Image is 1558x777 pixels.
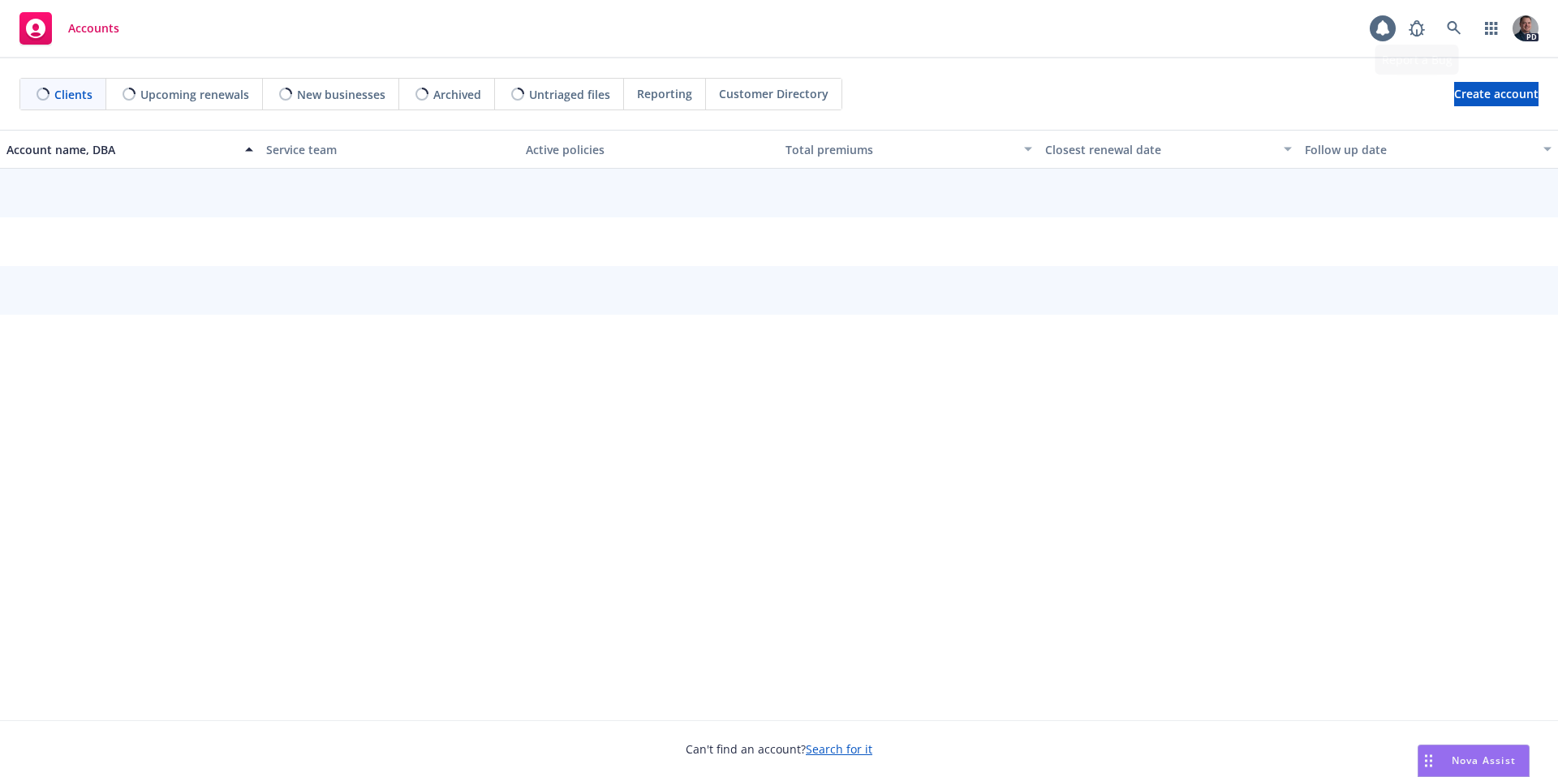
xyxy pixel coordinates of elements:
div: Closest renewal date [1045,141,1274,158]
div: Active policies [526,141,773,158]
span: Archived [433,86,481,103]
div: Service team [266,141,513,158]
span: Accounts [68,22,119,35]
img: photo [1513,15,1539,41]
button: Active policies [519,130,779,169]
span: New businesses [297,86,385,103]
button: Service team [260,130,519,169]
div: Follow up date [1305,141,1534,158]
a: Accounts [13,6,126,51]
a: Switch app [1475,12,1508,45]
button: Nova Assist [1418,745,1530,777]
span: Untriaged files [529,86,610,103]
span: Customer Directory [719,85,828,102]
span: Clients [54,86,93,103]
a: Search [1438,12,1470,45]
button: Total premiums [779,130,1039,169]
button: Follow up date [1298,130,1558,169]
div: Drag to move [1418,745,1439,776]
span: Nova Assist [1452,753,1516,767]
a: Search for it [806,741,872,757]
a: Report a Bug [1401,12,1433,45]
button: Closest renewal date [1039,130,1298,169]
span: Reporting [637,85,692,102]
span: Can't find an account? [686,741,872,758]
div: Total premiums [785,141,1014,158]
div: Account name, DBA [6,141,235,158]
span: Create account [1454,79,1539,109]
span: Upcoming renewals [140,86,249,103]
a: Create account [1454,82,1539,106]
